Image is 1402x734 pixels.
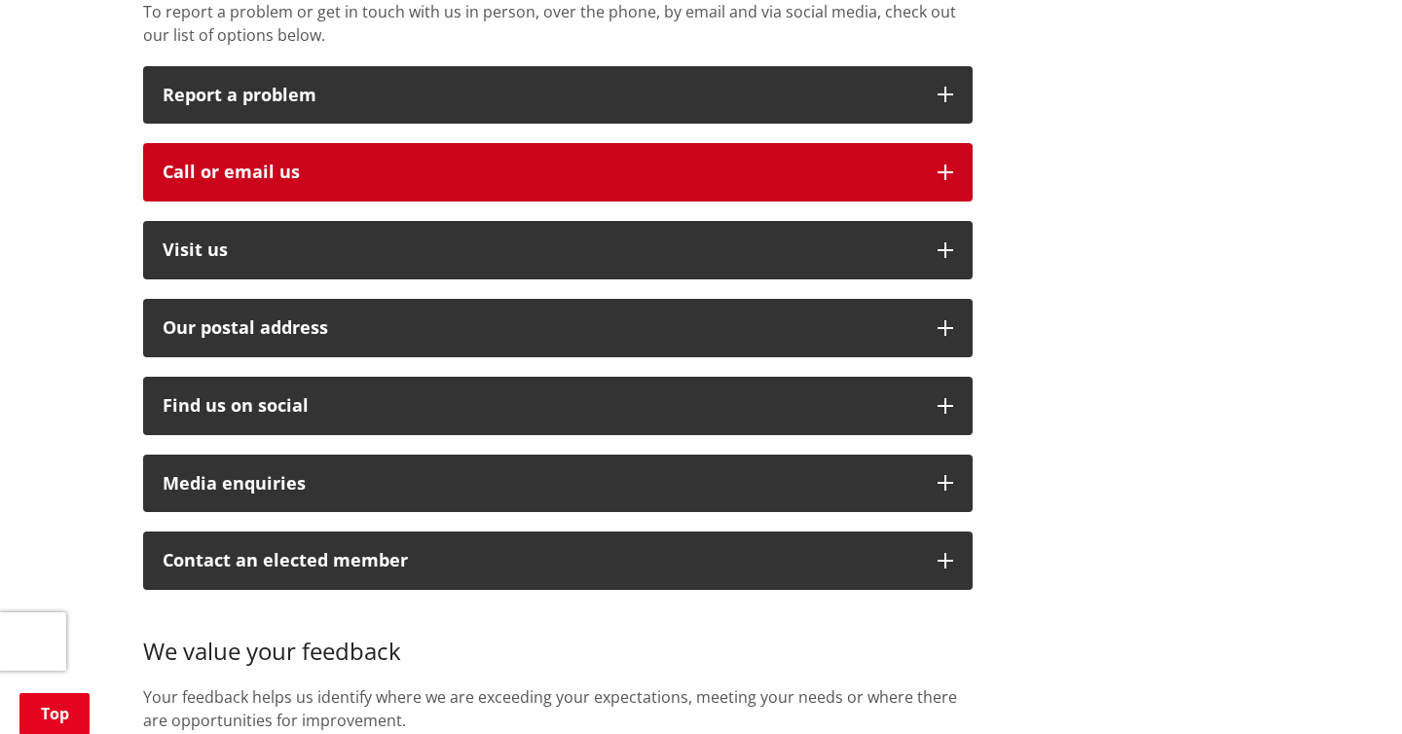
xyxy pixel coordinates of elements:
[163,318,918,338] h2: Our postal address
[143,685,973,732] p: Your feedback helps us identify where we are exceeding your expectations, meeting your needs or w...
[19,693,90,734] a: Top
[143,532,973,590] button: Contact an elected member
[143,143,973,202] button: Call or email us
[163,551,918,570] p: Contact an elected member
[143,221,973,279] button: Visit us
[143,377,973,435] button: Find us on social
[143,455,973,513] button: Media enquiries
[163,86,918,105] p: Report a problem
[143,66,973,125] button: Report a problem
[1312,652,1383,722] iframe: Messenger Launcher
[163,240,918,260] p: Visit us
[163,474,918,494] div: Media enquiries
[163,396,918,416] div: Find us on social
[163,163,918,182] div: Call or email us
[143,609,973,666] h3: We value your feedback
[143,299,973,357] button: Our postal address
